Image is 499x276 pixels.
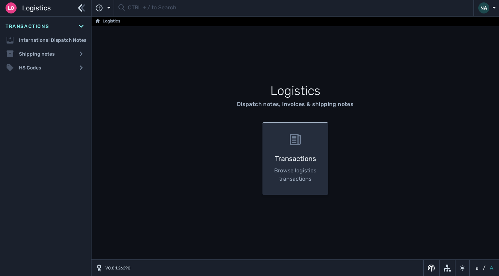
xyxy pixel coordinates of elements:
div: Lo [6,2,17,13]
div: NA [478,2,489,13]
span: Transactions [6,23,49,30]
div: Dispatch notes, invoices & shipping notes [237,100,354,108]
a: Logistics [96,17,120,26]
input: CTRL + / to Search [128,1,469,15]
a: Transactions Browse logistics transactions [258,122,332,195]
h1: Logistics [148,82,443,100]
span: Logistics [22,3,51,13]
span: V0.8.1.26290 [105,265,131,271]
h3: Transactions [274,153,317,164]
button: A [488,264,495,272]
span: / [483,264,486,272]
button: a [474,264,480,272]
p: Browse logistics transactions [274,166,317,183]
